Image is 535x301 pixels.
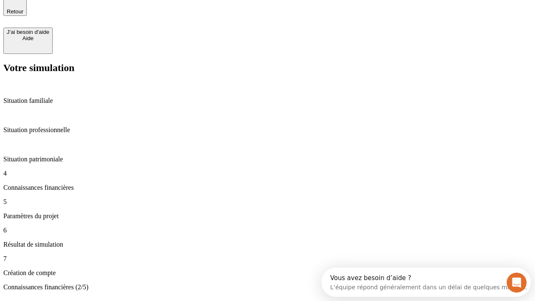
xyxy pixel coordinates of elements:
div: Ouvrir le Messenger Intercom [3,3,230,26]
h2: Votre simulation [3,62,532,74]
iframe: Intercom live chat [507,273,527,293]
p: Situation professionnelle [3,126,532,134]
div: J’ai besoin d'aide [7,29,49,35]
p: Résultat de simulation [3,241,532,248]
p: Connaissances financières (2/5) [3,283,532,291]
p: Situation familiale [3,97,532,105]
div: Vous avez besoin d’aide ? [9,7,206,14]
button: J’ai besoin d'aideAide [3,28,53,54]
iframe: Intercom live chat discovery launcher [321,268,531,297]
span: Retour [7,8,23,15]
p: 5 [3,198,532,206]
p: Situation patrimoniale [3,156,532,163]
p: 4 [3,170,532,177]
p: Création de compte [3,269,532,277]
p: 6 [3,227,532,234]
p: Paramètres du projet [3,212,532,220]
p: 7 [3,255,532,263]
div: L’équipe répond généralement dans un délai de quelques minutes. [9,14,206,23]
p: Connaissances financières [3,184,532,191]
div: Aide [7,35,49,41]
